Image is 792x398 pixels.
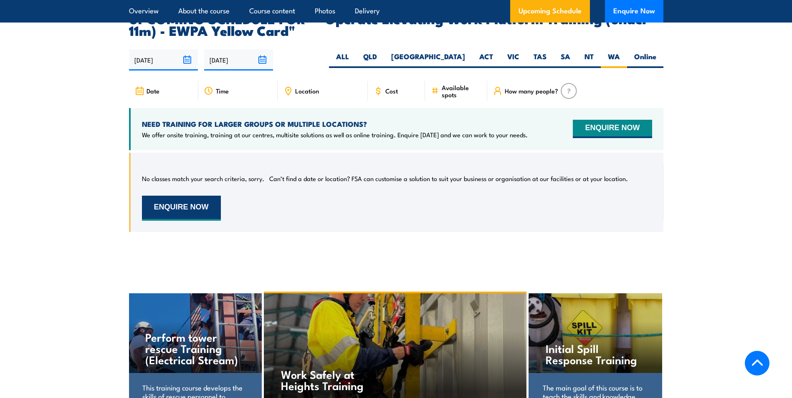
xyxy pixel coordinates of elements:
[384,52,472,68] label: [GEOGRAPHIC_DATA]
[142,196,221,221] button: ENQUIRE NOW
[142,131,528,139] p: We offer onsite training, training at our centres, multisite solutions as well as online training...
[577,52,601,68] label: NT
[442,84,481,98] span: Available spots
[329,52,356,68] label: ALL
[505,87,558,94] span: How many people?
[356,52,384,68] label: QLD
[142,174,264,183] p: No classes match your search criteria, sorry.
[129,13,663,36] h2: UPCOMING SCHEDULE FOR - "Operate Elevating Work Platform Training (under 11m) - EWPA Yellow Card"
[147,87,159,94] span: Date
[546,343,645,365] h4: Initial Spill Response Training
[129,49,198,71] input: From date
[281,368,379,391] h4: Work Safely at Heights Training
[204,49,273,71] input: To date
[145,331,244,365] h4: Perform tower rescue Training (Electrical Stream)
[295,87,319,94] span: Location
[142,119,528,128] h4: NEED TRAINING FOR LARGER GROUPS OR MULTIPLE LOCATIONS?
[573,120,652,138] button: ENQUIRE NOW
[500,52,526,68] label: VIC
[472,52,500,68] label: ACT
[526,52,554,68] label: TAS
[216,87,229,94] span: Time
[269,174,628,183] p: Can’t find a date or location? FSA can customise a solution to suit your business or organisation...
[601,52,627,68] label: WA
[554,52,577,68] label: SA
[385,87,398,94] span: Cost
[627,52,663,68] label: Online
